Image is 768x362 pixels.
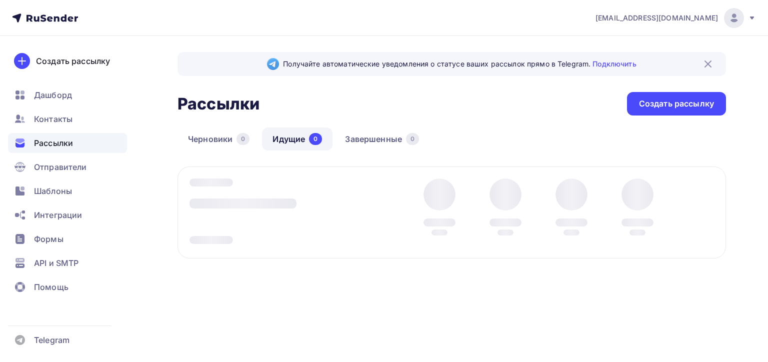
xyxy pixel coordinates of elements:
[34,89,72,101] span: Дашборд
[236,133,249,145] div: 0
[283,59,636,69] span: Получайте автоматические уведомления о статусе ваших рассылок прямо в Telegram.
[34,113,72,125] span: Контакты
[8,157,127,177] a: Отправители
[34,137,73,149] span: Рассылки
[8,133,127,153] a: Рассылки
[177,94,259,114] h2: Рассылки
[34,281,68,293] span: Помощь
[406,133,419,145] div: 0
[8,229,127,249] a: Формы
[8,181,127,201] a: Шаблоны
[595,13,718,23] span: [EMAIL_ADDRESS][DOMAIN_NAME]
[34,334,69,346] span: Telegram
[639,98,714,109] div: Создать рассылку
[592,59,636,68] a: Подключить
[34,209,82,221] span: Интеграции
[309,133,322,145] div: 0
[8,109,127,129] a: Контакты
[8,85,127,105] a: Дашборд
[177,127,260,150] a: Черновики0
[34,185,72,197] span: Шаблоны
[36,55,110,67] div: Создать рассылку
[334,127,429,150] a: Завершенные0
[34,161,87,173] span: Отправители
[34,257,78,269] span: API и SMTP
[267,58,279,70] img: Telegram
[262,127,332,150] a: Идущие0
[34,233,63,245] span: Формы
[595,8,756,28] a: [EMAIL_ADDRESS][DOMAIN_NAME]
